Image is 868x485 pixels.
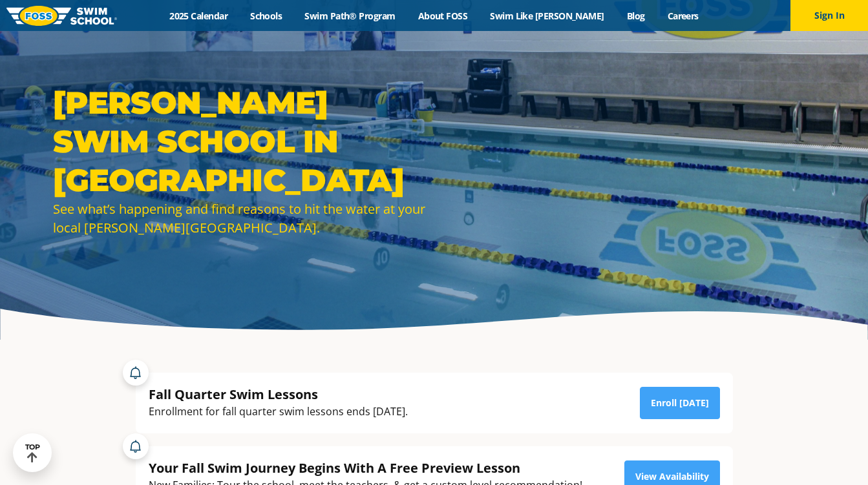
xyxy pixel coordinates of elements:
a: Blog [615,10,656,22]
a: Careers [656,10,710,22]
a: About FOSS [407,10,479,22]
div: Enrollment for fall quarter swim lessons ends [DATE]. [149,403,408,420]
a: Swim Like [PERSON_NAME] [479,10,616,22]
a: 2025 Calendar [158,10,239,22]
a: Enroll [DATE] [640,387,720,419]
a: Schools [239,10,293,22]
img: FOSS Swim School Logo [6,6,117,26]
div: Your Fall Swim Journey Begins With A Free Preview Lesson [149,459,582,477]
div: See what’s happening and find reasons to hit the water at your local [PERSON_NAME][GEOGRAPHIC_DATA]. [53,200,428,237]
div: Fall Quarter Swim Lessons [149,386,408,403]
h1: [PERSON_NAME] Swim School in [GEOGRAPHIC_DATA] [53,83,428,200]
div: TOP [25,443,40,463]
a: Swim Path® Program [293,10,407,22]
